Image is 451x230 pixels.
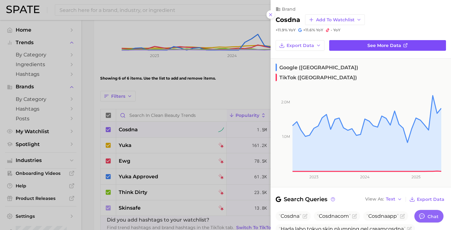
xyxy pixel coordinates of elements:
span: Cosdna [368,213,387,219]
button: Export Data [276,40,324,51]
span: brand [282,6,296,12]
span: YoY [333,28,340,33]
button: View AsText [364,195,404,203]
button: Export Data [408,195,446,204]
h2: cosdna [276,16,300,24]
button: Flag as miscategorized or irrelevant [303,214,308,219]
a: See more data [329,40,446,51]
span: See more data [367,43,401,48]
span: Text [386,197,395,201]
span: +11.6% [303,28,315,32]
span: Google ([GEOGRAPHIC_DATA]) [276,64,358,71]
span: Cosdna [281,213,299,219]
span: Export Data [287,43,314,48]
button: Flag as miscategorized or irrelevant [352,214,357,219]
span: Search Queries [276,195,336,204]
span: View As [365,197,384,201]
span: Export Data [417,197,444,202]
span: YoY [288,28,296,33]
span: app [366,213,399,219]
tspan: 2025 [412,175,421,179]
tspan: 2023 [309,175,319,179]
span: YoY [316,28,323,33]
button: Add to Watchlist [305,14,365,25]
span: Cosdna [319,213,338,219]
span: TikTok ([GEOGRAPHIC_DATA]) [276,74,357,81]
span: +11.9% [276,28,288,32]
span: com [317,213,351,219]
button: Flag as miscategorized or irrelevant [400,214,405,219]
span: - [331,28,332,32]
tspan: 2024 [360,175,370,179]
span: Add to Watchlist [316,17,355,23]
